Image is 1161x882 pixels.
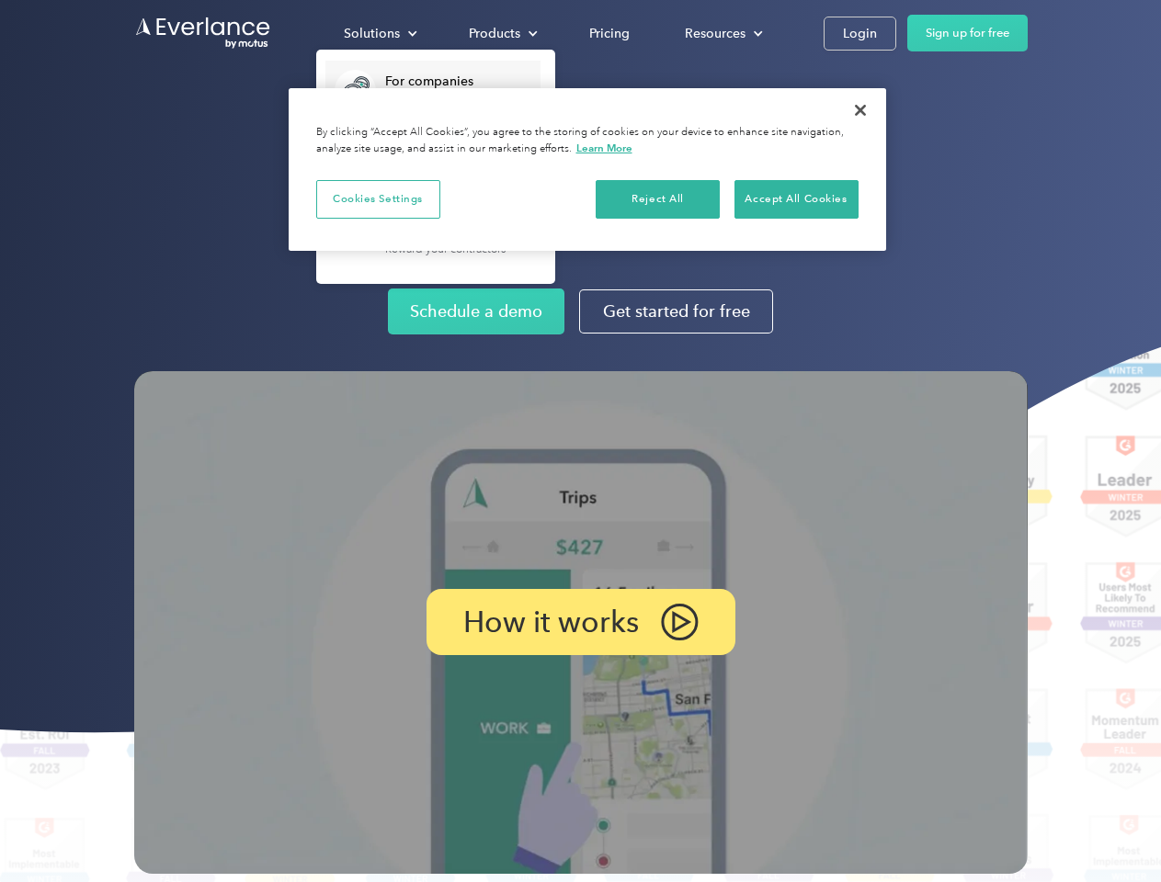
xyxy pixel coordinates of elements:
[685,22,746,45] div: Resources
[325,17,432,50] div: Solutions
[840,90,881,130] button: Close
[289,88,886,251] div: Privacy
[289,88,886,251] div: Cookie banner
[388,288,564,334] a: Schedule a demo
[576,141,632,154] a: More information about your privacy, opens in a new tab
[469,22,520,45] div: Products
[734,180,859,219] button: Accept All Cookies
[666,17,778,50] div: Resources
[579,289,773,334] a: Get started for free
[589,22,630,45] div: Pricing
[385,73,531,91] div: For companies
[344,22,400,45] div: Solutions
[843,22,877,45] div: Login
[325,61,541,120] a: For companiesEasy vehicle reimbursements
[907,15,1028,51] a: Sign up for free
[463,611,639,633] p: How it works
[596,180,720,219] button: Reject All
[316,125,859,157] div: By clicking “Accept All Cookies”, you agree to the storing of cookies on your device to enhance s...
[316,50,555,284] nav: Solutions
[134,16,272,51] a: Go to homepage
[135,109,228,148] input: Submit
[571,17,648,50] a: Pricing
[450,17,552,50] div: Products
[316,180,440,219] button: Cookies Settings
[824,17,896,51] a: Login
